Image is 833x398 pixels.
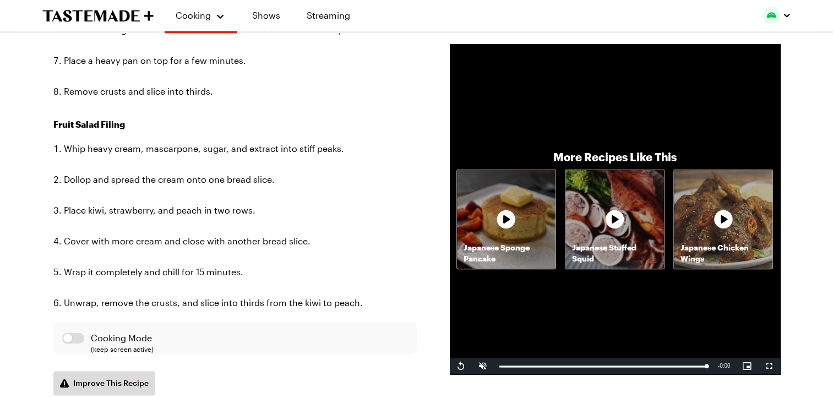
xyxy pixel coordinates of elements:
[565,169,665,269] a: Japanese Stuffed SquidRecipe image thumbnail
[53,263,417,281] li: Wrap it completely and chill for 15 minutes.
[53,118,417,131] h3: Fruit Salad Filing
[42,9,154,22] a: To Tastemade Home Page
[53,371,155,395] a: Improve This Recipe
[53,201,417,219] li: Place kiwi, strawberry, and peach in two rows.
[456,169,556,269] a: Japanese Sponge PancakeRecipe image thumbnail
[73,378,149,389] span: Improve This Recipe
[450,358,472,374] button: Replay
[176,4,226,26] button: Cooking
[736,358,758,374] button: Picture-in-Picture
[674,242,772,264] p: Japanese Chicken Wings
[673,169,773,269] a: Japanese Chicken WingsRecipe image thumbnail
[53,294,417,312] li: Unwrap, remove the crusts, and slice into thirds from the kiwi to peach.
[53,83,417,100] li: Remove crusts and slice into thirds.
[763,7,780,24] img: Profile picture
[553,149,677,165] p: More Recipes Like This
[763,7,791,24] button: Profile picture
[53,140,417,157] li: Whip heavy cream, mascarpone, sugar, and extract into stiff peaks.
[53,232,417,250] li: Cover with more cream and close with another bread slice.
[176,10,211,20] span: Cooking
[53,52,417,69] li: Place a heavy pan on top for a few minutes.
[472,358,494,374] button: Unmute
[91,345,408,353] span: (keep screen active)
[720,363,730,369] span: 0:00
[53,171,417,188] li: Dollop and spread the cream onto one bread slice.
[91,331,408,345] span: Cooking Mode
[457,242,556,264] p: Japanese Sponge Pancake
[499,366,707,367] div: Progress Bar
[565,242,664,264] p: Japanese Stuffed Squid
[758,358,780,374] button: Fullscreen
[718,363,720,369] span: -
